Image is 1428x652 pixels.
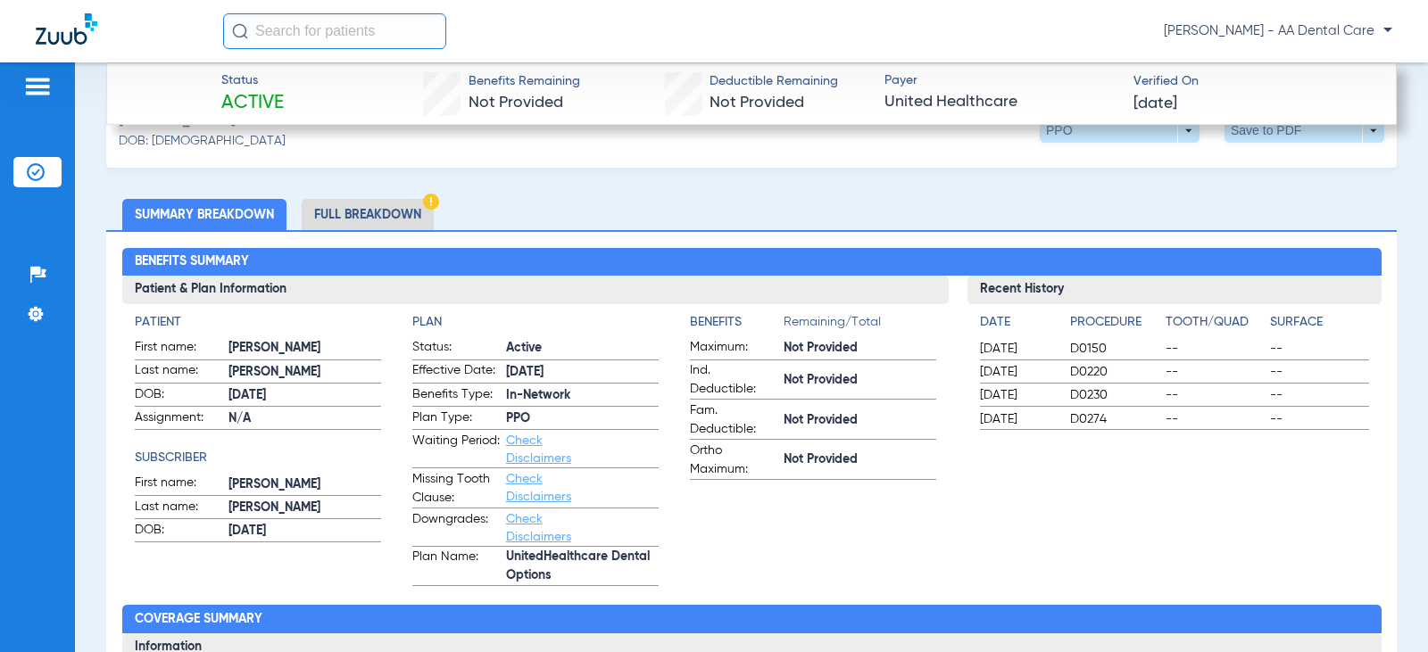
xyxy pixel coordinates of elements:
[1070,340,1159,358] span: D0150
[980,363,1055,381] span: [DATE]
[135,338,222,359] span: First name:
[135,313,381,332] h4: Patient
[506,434,571,465] a: Check Disclaimers
[1070,386,1159,404] span: D0230
[506,339,659,358] span: Active
[228,522,381,541] span: [DATE]
[690,313,784,338] app-breakdown-title: Benefits
[884,71,1118,90] span: Payer
[232,23,248,39] img: Search Icon
[1040,118,1200,143] button: PPO
[412,510,500,546] span: Downgrades:
[228,386,381,405] span: [DATE]
[980,340,1055,358] span: [DATE]
[506,409,659,428] span: PPO
[1070,363,1159,381] span: D0220
[784,313,936,338] span: Remaining/Total
[423,194,439,210] img: Hazard
[1225,118,1384,143] button: Save to PDF
[302,199,434,230] li: Full Breakdown
[784,411,936,430] span: Not Provided
[228,409,381,428] span: N/A
[228,499,381,517] span: [PERSON_NAME]
[412,361,500,383] span: Effective Date:
[980,386,1055,404] span: [DATE]
[690,401,777,439] span: Fam. Deductible:
[1166,313,1264,338] app-breakdown-title: Tooth/Quad
[122,605,1382,633] h2: Coverage Summary
[1166,410,1264,428] span: --
[690,313,784,332] h4: Benefits
[967,276,1381,304] h3: Recent History
[412,313,659,332] h4: Plan
[1270,313,1368,332] h4: Surface
[122,248,1382,276] h2: Benefits Summary
[506,386,659,405] span: In-Network
[122,199,286,230] li: Summary Breakdown
[1164,22,1392,40] span: [PERSON_NAME] - AA Dental Care
[135,498,222,519] span: Last name:
[412,338,500,359] span: Status:
[412,409,500,430] span: Plan Type:
[135,385,222,407] span: DOB:
[135,409,222,430] span: Assignment:
[506,473,571,503] a: Check Disclaimers
[1270,386,1368,404] span: --
[1166,363,1264,381] span: --
[980,313,1055,332] h4: Date
[980,410,1055,428] span: [DATE]
[23,76,52,97] img: hamburger-icon
[784,450,936,469] span: Not Provided
[135,521,222,542] span: DOB:
[1133,93,1177,115] span: [DATE]
[228,475,381,494] span: [PERSON_NAME]
[221,71,284,90] span: Status
[122,276,950,304] h3: Patient & Plan Information
[506,548,659,585] span: UnitedHealthcare Dental Options
[1070,313,1159,332] h4: Procedure
[784,339,936,358] span: Not Provided
[690,361,777,399] span: Ind. Deductible:
[710,95,804,111] span: Not Provided
[221,91,284,116] span: Active
[469,72,580,91] span: Benefits Remaining
[412,470,500,508] span: Missing Tooth Clause:
[1070,410,1159,428] span: D0274
[1270,313,1368,338] app-breakdown-title: Surface
[412,385,500,407] span: Benefits Type:
[1270,363,1368,381] span: --
[412,432,500,467] span: Waiting Period:
[506,363,659,382] span: [DATE]
[980,313,1055,338] app-breakdown-title: Date
[690,442,777,479] span: Ortho Maximum:
[1166,313,1264,332] h4: Tooth/Quad
[469,95,563,111] span: Not Provided
[506,513,571,543] a: Check Disclaimers
[1166,340,1264,358] span: --
[223,13,446,49] input: Search for patients
[1133,72,1367,91] span: Verified On
[1166,386,1264,404] span: --
[228,363,381,382] span: [PERSON_NAME]
[36,13,97,45] img: Zuub Logo
[690,338,777,359] span: Maximum:
[412,548,500,585] span: Plan Name:
[135,474,222,495] span: First name:
[135,449,381,467] h4: Subscriber
[1270,410,1368,428] span: --
[135,361,222,383] span: Last name:
[884,91,1118,113] span: United Healthcare
[1270,340,1368,358] span: --
[784,371,936,390] span: Not Provided
[710,72,838,91] span: Deductible Remaining
[228,339,381,358] span: [PERSON_NAME]
[119,132,286,151] span: DOB: [DEMOGRAPHIC_DATA]
[1070,313,1159,338] app-breakdown-title: Procedure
